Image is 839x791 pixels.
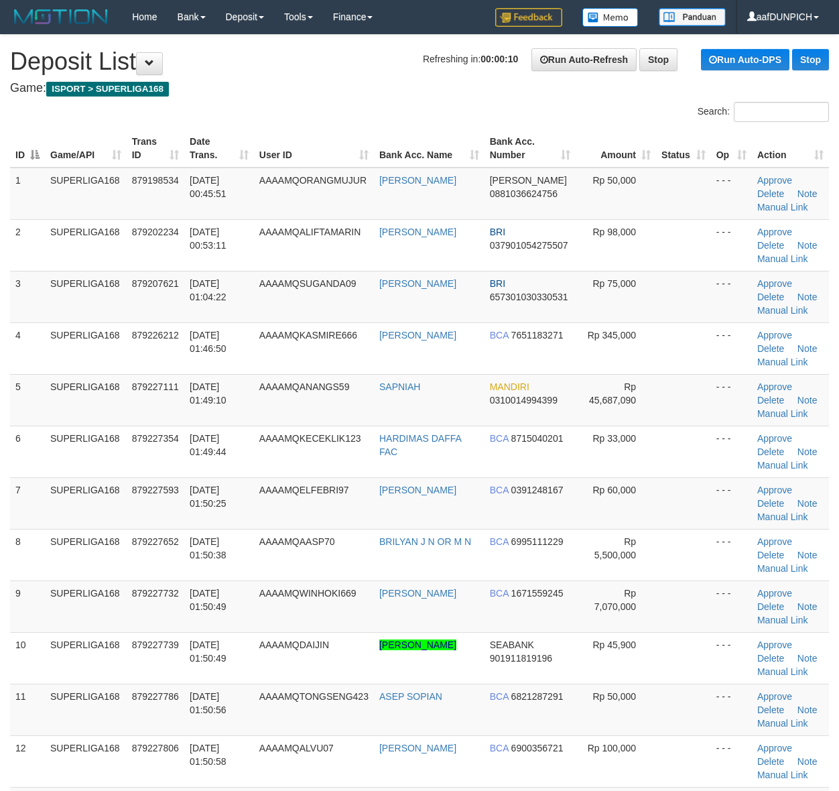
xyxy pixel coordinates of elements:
[734,102,829,122] input: Search:
[757,550,784,560] a: Delete
[711,735,752,787] td: - - -
[490,640,534,650] span: SEABANK
[259,485,349,495] span: AAAAMQELFEBRI97
[531,48,637,71] a: Run Auto-Refresh
[490,188,558,199] span: Copy 0881036624756 to clipboard
[757,202,808,212] a: Manual Link
[711,477,752,529] td: - - -
[259,536,335,547] span: AAAAMQAASP70
[10,82,829,95] h4: Game:
[379,640,456,650] a: [PERSON_NAME]
[797,188,818,199] a: Note
[711,129,752,168] th: Op: activate to sort column ascending
[379,588,456,599] a: [PERSON_NAME]
[576,129,656,168] th: Amount: activate to sort column ascending
[757,395,784,406] a: Delete
[592,691,636,702] span: Rp 50,000
[259,691,369,702] span: AAAAMQTONGSENG423
[259,743,334,753] span: AAAAMQALVU07
[132,381,179,392] span: 879227111
[757,640,792,650] a: Approve
[45,322,127,374] td: SUPERLIGA168
[379,485,456,495] a: [PERSON_NAME]
[10,48,829,75] h1: Deposit List
[132,640,179,650] span: 879227739
[757,666,808,677] a: Manual Link
[379,381,420,392] a: SAPNIAH
[588,743,636,753] span: Rp 100,000
[423,54,518,64] span: Refreshing in:
[639,48,677,71] a: Stop
[592,175,636,186] span: Rp 50,000
[190,433,227,457] span: [DATE] 01:49:44
[45,529,127,581] td: SUPERLIGA168
[490,485,509,495] span: BCA
[190,175,227,199] span: [DATE] 00:45:51
[10,581,45,632] td: 9
[190,588,227,612] span: [DATE] 01:50:49
[490,175,567,186] span: [PERSON_NAME]
[594,536,636,560] span: Rp 5,500,000
[190,381,227,406] span: [DATE] 01:49:10
[132,588,179,599] span: 879227732
[190,743,227,767] span: [DATE] 01:50:58
[46,82,169,97] span: ISPORT > SUPERLIGA168
[757,588,792,599] a: Approve
[711,374,752,426] td: - - -
[511,330,564,341] span: Copy 7651183271 to clipboard
[184,129,254,168] th: Date Trans.: activate to sort column ascending
[797,240,818,251] a: Note
[480,54,518,64] strong: 00:00:10
[511,536,564,547] span: Copy 6995111229 to clipboard
[490,691,509,702] span: BCA
[259,381,350,392] span: AAAAMQANANGS59
[757,511,808,522] a: Manual Link
[757,446,784,457] a: Delete
[132,433,179,444] span: 879227354
[490,588,509,599] span: BCA
[698,102,829,122] label: Search:
[797,292,818,302] a: Note
[45,426,127,477] td: SUPERLIGA168
[45,735,127,787] td: SUPERLIGA168
[711,168,752,220] td: - - -
[190,536,227,560] span: [DATE] 01:50:38
[757,536,792,547] a: Approve
[490,330,509,341] span: BCA
[797,550,818,560] a: Note
[757,691,792,702] a: Approve
[757,433,792,444] a: Approve
[45,374,127,426] td: SUPERLIGA168
[10,271,45,322] td: 3
[490,433,509,444] span: BCA
[757,743,792,753] a: Approve
[10,168,45,220] td: 1
[495,8,562,27] img: Feedback.jpg
[752,129,829,168] th: Action: activate to sort column ascending
[132,330,179,341] span: 879226212
[797,705,818,715] a: Note
[10,735,45,787] td: 12
[259,278,357,289] span: AAAAMQSUGANDA09
[10,322,45,374] td: 4
[190,330,227,354] span: [DATE] 01:46:50
[379,743,456,753] a: [PERSON_NAME]
[757,718,808,729] a: Manual Link
[757,305,808,316] a: Manual Link
[711,632,752,684] td: - - -
[588,330,636,341] span: Rp 345,000
[592,485,636,495] span: Rp 60,000
[594,588,636,612] span: Rp 7,070,000
[490,227,505,237] span: BRI
[259,588,357,599] span: AAAAMQWINHOKI669
[10,632,45,684] td: 10
[757,278,792,289] a: Approve
[711,322,752,374] td: - - -
[797,601,818,612] a: Note
[379,536,471,547] a: BRILYAN J N OR M N
[757,408,808,419] a: Manual Link
[582,8,639,27] img: Button%20Memo.svg
[45,129,127,168] th: Game/API: activate to sort column ascending
[379,691,442,702] a: ASEP SOPIAN
[656,129,711,168] th: Status: activate to sort column ascending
